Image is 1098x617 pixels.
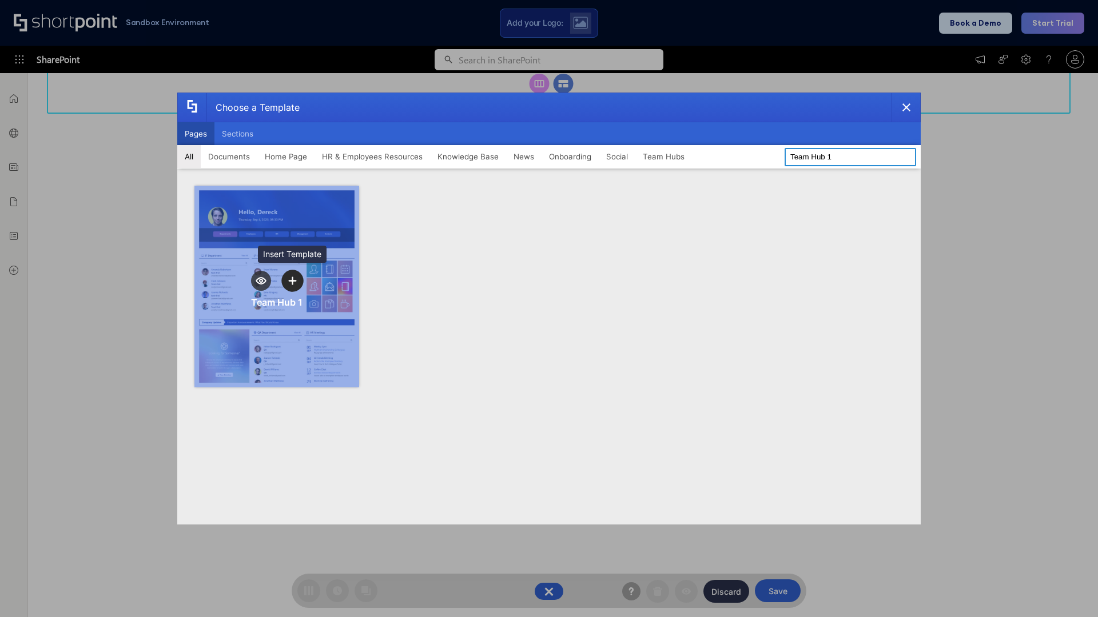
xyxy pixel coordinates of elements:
button: News [506,145,542,168]
div: template selector [177,93,921,524]
button: HR & Employees Resources [315,145,430,168]
iframe: Chat Widget [1041,562,1098,617]
button: Sections [214,122,261,145]
input: Search [785,148,916,166]
button: Social [599,145,635,168]
div: Choose a Template [206,93,300,122]
button: Home Page [257,145,315,168]
div: Team Hub 1 [251,297,303,308]
button: Documents [201,145,257,168]
button: Knowledge Base [430,145,506,168]
button: All [177,145,201,168]
button: Team Hubs [635,145,692,168]
button: Onboarding [542,145,599,168]
button: Pages [177,122,214,145]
